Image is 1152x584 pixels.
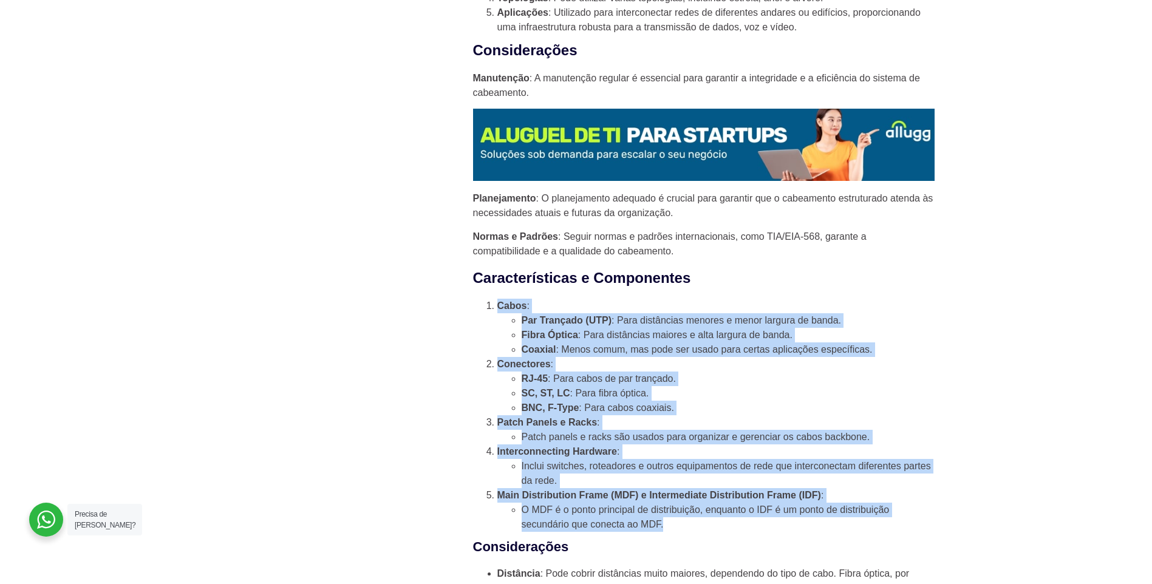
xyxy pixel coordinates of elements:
[75,510,135,529] span: Precisa de [PERSON_NAME]?
[522,328,935,342] li: : Para distâncias maiores e alta largura de banda.
[473,231,559,242] strong: Normas e Padrões
[473,229,935,259] p: : Seguir normas e padrões internacionais, como TIA/EIA-568, garante a compatibilidade e a qualida...
[497,417,598,427] strong: Patch Panels e Racks
[473,39,935,61] h3: Considerações
[497,444,935,488] li: :
[522,330,578,340] strong: Fibra Óptica
[522,503,935,532] li: O MDF é o ponto principal de distribuição, enquanto o IDF é um ponto de distribuição secundário q...
[522,402,579,413] strong: BNC, F-Type
[473,537,935,557] h4: Considerações
[522,386,935,401] li: : Para fibra óptica.
[497,7,548,18] strong: Aplicações
[473,191,935,220] p: : O planejamento adequado é crucial para garantir que o cabeamento estruturado atenda às necessid...
[522,313,935,328] li: : Para distâncias menores e menor largura de banda.
[497,488,935,532] li: :
[497,299,935,357] li: :
[522,459,935,488] li: Inclui switches, roteadores e outros equipamentos de rede que interconectam diferentes partes da ...
[497,568,540,579] strong: Distância
[522,315,612,325] strong: Par Trançado (UTP)
[522,344,556,355] strong: Coaxial
[522,388,570,398] strong: SC, ST, LC
[522,430,935,444] li: Patch panels e racks são usados para organizar e gerenciar os cabos backbone.
[497,357,935,415] li: :
[497,300,527,311] strong: Cabos
[473,71,935,100] p: : A manutenção regular é essencial para garantir a integridade e a eficiência do sistema de cabea...
[933,429,1152,584] iframe: Chat Widget
[522,373,548,384] strong: RJ-45
[497,5,935,35] li: : Utilizado para interconectar redes de diferentes andares ou edifícios, proporcionando uma infra...
[473,193,536,203] strong: Planejamento
[522,342,935,357] li: : Menos comum, mas pode ser usado para certas aplicações específicas.
[497,359,551,369] strong: Conectores
[497,490,821,500] strong: Main Distribution Frame (MDF) e Intermediate Distribution Frame (IDF)
[473,267,935,289] h3: Características e Componentes
[522,372,935,386] li: : Para cabos de par trançado.
[497,446,617,457] strong: Interconnecting Hardware
[522,401,935,415] li: : Para cabos coaxiais.
[473,109,935,181] img: Aluguel de Notebook
[497,415,935,444] li: :
[473,73,530,83] strong: Manutenção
